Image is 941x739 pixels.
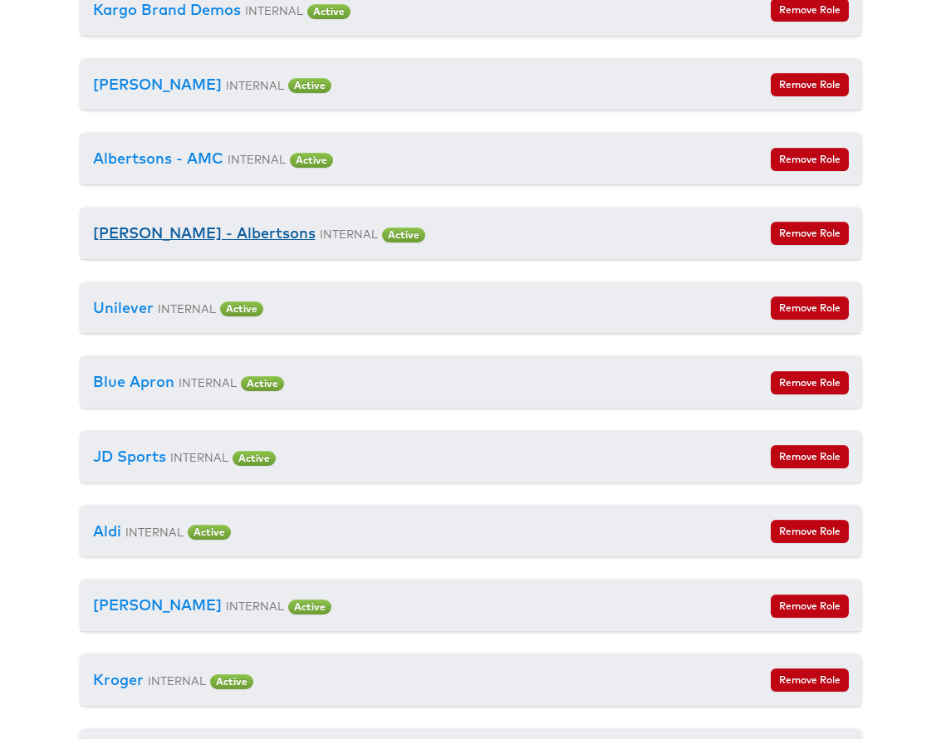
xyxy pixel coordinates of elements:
[93,149,223,168] a: Albertsons - AMC
[93,595,222,614] a: [PERSON_NAME]
[771,148,849,171] button: Remove Role
[220,301,263,316] span: Active
[93,447,166,466] a: JD Sports
[170,450,228,464] small: INTERNAL
[771,296,849,320] button: Remove Role
[210,674,253,689] span: Active
[771,222,849,245] button: Remove Role
[290,153,333,168] span: Active
[245,3,303,17] small: INTERNAL
[771,668,849,692] button: Remove Role
[93,75,222,94] a: [PERSON_NAME]
[382,228,425,242] span: Active
[241,376,284,391] span: Active
[228,152,286,166] small: INTERNAL
[320,227,378,241] small: INTERNAL
[125,525,184,539] small: INTERNAL
[93,223,316,242] a: [PERSON_NAME] - Albertsons
[233,451,276,466] span: Active
[93,521,121,541] a: Aldi
[179,375,237,389] small: INTERNAL
[93,372,174,391] a: Blue Apron
[226,599,284,613] small: INTERNAL
[288,600,331,614] span: Active
[288,78,331,93] span: Active
[771,73,849,96] button: Remove Role
[307,4,350,19] span: Active
[158,301,216,316] small: INTERNAL
[771,371,849,394] button: Remove Role
[93,670,144,689] a: Kroger
[93,298,154,317] a: Unilever
[148,673,206,688] small: INTERNAL
[226,78,284,92] small: INTERNAL
[771,445,849,468] button: Remove Role
[771,595,849,618] button: Remove Role
[188,525,231,540] span: Active
[771,520,849,543] button: Remove Role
